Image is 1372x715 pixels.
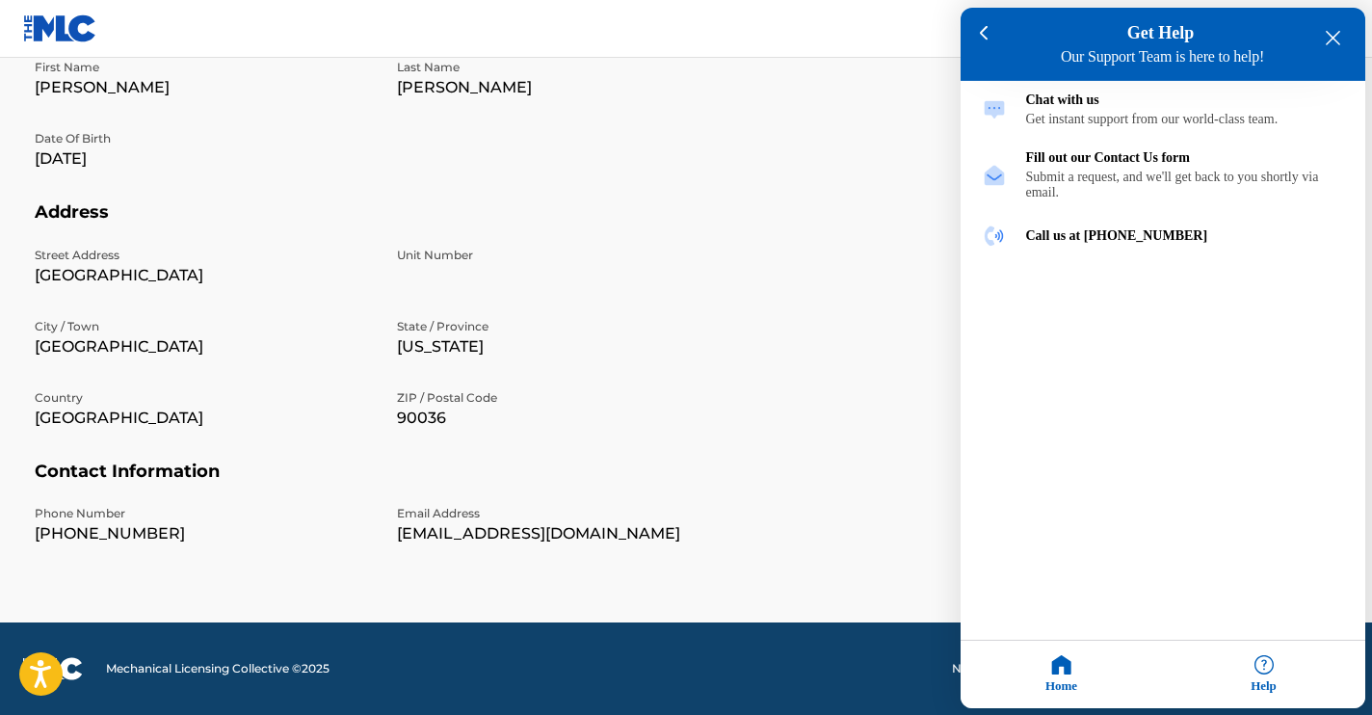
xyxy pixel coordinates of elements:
div: Get instant support from our world-class team. [1026,112,1344,127]
div: Call us at (615) 488-3653 [961,212,1365,260]
div: Call us at [PHONE_NUMBER] [1026,228,1344,244]
div: Help [1163,641,1365,708]
div: Fill out our Contact Us form [961,139,1365,212]
div: entering resource center home [961,81,1365,637]
div: Chat with us [961,81,1365,139]
h4: Our Support Team is here to help! [984,48,1342,66]
div: Submit a request, and we'll get back to you shortly via email. [1026,170,1344,200]
img: module icon [982,163,1007,188]
div: Home [961,641,1163,708]
h3: Get Help [984,23,1342,43]
div: Chat with us [1026,93,1344,108]
div: Fill out our Contact Us form [1026,150,1344,166]
img: module icon [982,224,1007,249]
div: close resource center [1324,29,1342,47]
img: module icon [982,97,1007,122]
